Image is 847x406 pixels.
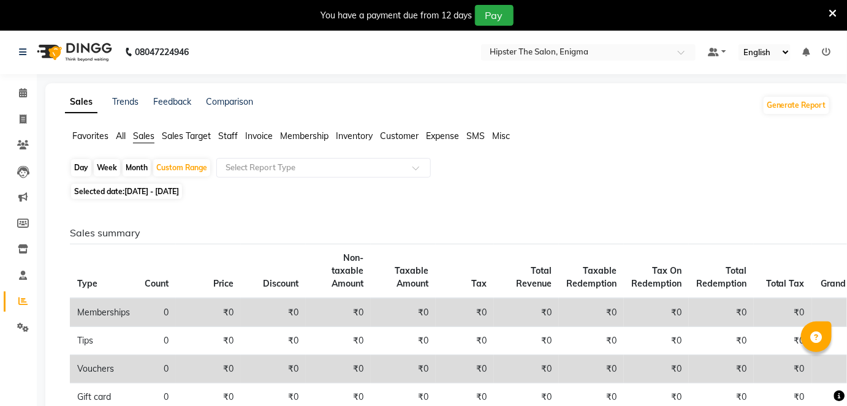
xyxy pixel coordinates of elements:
[466,130,485,141] span: SMS
[206,96,253,107] a: Comparison
[371,355,436,383] td: ₹0
[94,159,120,176] div: Week
[492,130,510,141] span: Misc
[494,327,559,355] td: ₹0
[123,159,151,176] div: Month
[241,327,306,355] td: ₹0
[153,96,191,107] a: Feedback
[559,327,624,355] td: ₹0
[559,298,624,327] td: ₹0
[336,130,373,141] span: Inventory
[263,278,298,289] span: Discount
[306,355,371,383] td: ₹0
[280,130,329,141] span: Membership
[241,298,306,327] td: ₹0
[332,252,363,289] span: Non-taxable Amount
[133,130,154,141] span: Sales
[306,327,371,355] td: ₹0
[137,327,176,355] td: 0
[436,298,494,327] td: ₹0
[754,327,812,355] td: ₹0
[70,227,821,239] h6: Sales summary
[624,298,689,327] td: ₹0
[516,265,552,289] span: Total Revenue
[494,355,559,383] td: ₹0
[71,159,91,176] div: Day
[436,355,494,383] td: ₹0
[631,265,682,289] span: Tax On Redemption
[689,327,754,355] td: ₹0
[218,130,238,141] span: Staff
[754,355,812,383] td: ₹0
[145,278,169,289] span: Count
[137,298,176,327] td: 0
[764,97,829,114] button: Generate Report
[624,355,689,383] td: ₹0
[153,159,210,176] div: Custom Range
[31,35,115,69] img: logo
[559,355,624,383] td: ₹0
[436,327,494,355] td: ₹0
[471,278,487,289] span: Tax
[321,9,473,22] div: You have a payment due from 12 days
[689,298,754,327] td: ₹0
[426,130,459,141] span: Expense
[70,298,137,327] td: Memberships
[116,130,126,141] span: All
[624,327,689,355] td: ₹0
[475,5,514,26] button: Pay
[371,298,436,327] td: ₹0
[213,278,234,289] span: Price
[176,327,241,355] td: ₹0
[566,265,617,289] span: Taxable Redemption
[395,265,428,289] span: Taxable Amount
[72,130,108,141] span: Favorites
[70,355,137,383] td: Vouchers
[176,298,241,327] td: ₹0
[65,91,97,113] a: Sales
[371,327,436,355] td: ₹0
[162,130,211,141] span: Sales Target
[70,327,137,355] td: Tips
[754,298,812,327] td: ₹0
[245,130,273,141] span: Invoice
[137,355,176,383] td: 0
[494,298,559,327] td: ₹0
[112,96,139,107] a: Trends
[689,355,754,383] td: ₹0
[241,355,306,383] td: ₹0
[124,187,179,196] span: [DATE] - [DATE]
[306,298,371,327] td: ₹0
[766,278,805,289] span: Total Tax
[77,278,97,289] span: Type
[380,130,419,141] span: Customer
[71,184,182,199] span: Selected date:
[135,35,189,69] b: 08047224946
[176,355,241,383] td: ₹0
